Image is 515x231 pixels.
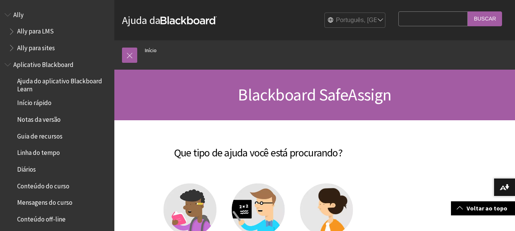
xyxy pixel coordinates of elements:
span: Linha do tempo [17,147,60,157]
span: Aplicativo Blackboard [13,58,74,69]
span: Notas da versão [17,113,61,123]
a: Voltar ao topo [451,201,515,215]
span: Ally para sites [17,41,55,52]
span: Guia de recursos [17,130,63,140]
span: Blackboard SafeAssign [238,84,391,105]
select: Site Language Selector [325,13,386,28]
span: Conteúdo do curso [17,180,69,190]
span: Ally [13,8,24,19]
nav: Book outline for Anthology Ally Help [5,8,110,54]
span: Diários [17,163,36,173]
strong: Blackboard [160,16,217,24]
input: Buscar [468,11,502,26]
span: Conteúdo off-line [17,213,66,223]
span: Ally para LMS [17,25,54,35]
span: Mensagens do curso [17,196,72,207]
h2: Que tipo de ajuda você está procurando? [122,135,395,161]
span: Início rápido [17,97,51,107]
span: Ajuda do aplicativo Blackboard Learn [17,75,109,93]
a: Início [145,46,157,55]
a: Ajuda daBlackboard [122,13,217,27]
